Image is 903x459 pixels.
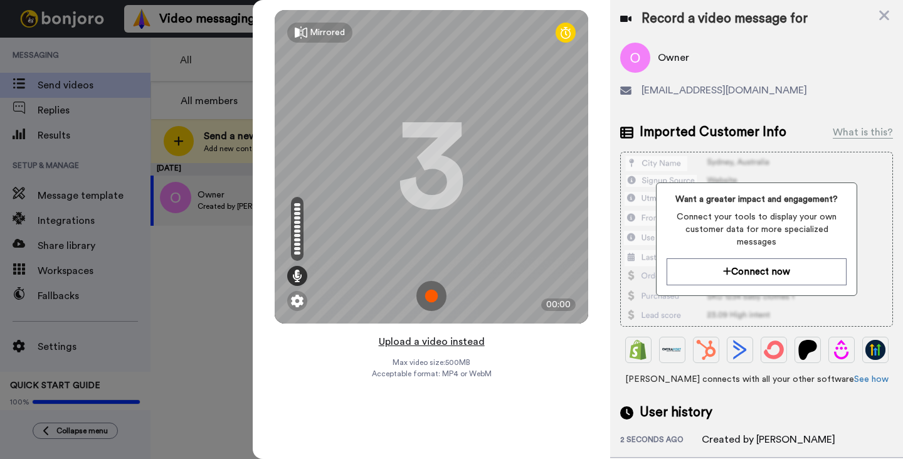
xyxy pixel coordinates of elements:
[798,340,818,360] img: Patreon
[541,298,576,311] div: 00:00
[291,295,304,307] img: ic_gear.svg
[865,340,885,360] img: GoHighLevel
[833,125,893,140] div: What is this?
[667,211,846,248] span: Connect your tools to display your own customer data for more specialized messages
[628,340,648,360] img: Shopify
[662,340,682,360] img: Ontraport
[667,258,846,285] button: Connect now
[702,432,835,447] div: Created by [PERSON_NAME]
[667,193,846,206] span: Want a greater impact and engagement?
[375,334,488,350] button: Upload a video instead
[696,340,716,360] img: Hubspot
[372,369,492,379] span: Acceptable format: MP4 or WebM
[640,403,712,422] span: User history
[764,340,784,360] img: ConvertKit
[730,340,750,360] img: ActiveCampaign
[640,123,786,142] span: Imported Customer Info
[832,340,852,360] img: Drip
[642,83,807,98] span: [EMAIL_ADDRESS][DOMAIN_NAME]
[620,435,702,447] div: 2 seconds ago
[620,373,893,386] span: [PERSON_NAME] connects with all your other software
[416,281,446,311] img: ic_record_start.svg
[854,375,889,384] a: See how
[397,120,466,214] div: 3
[393,357,470,367] span: Max video size: 500 MB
